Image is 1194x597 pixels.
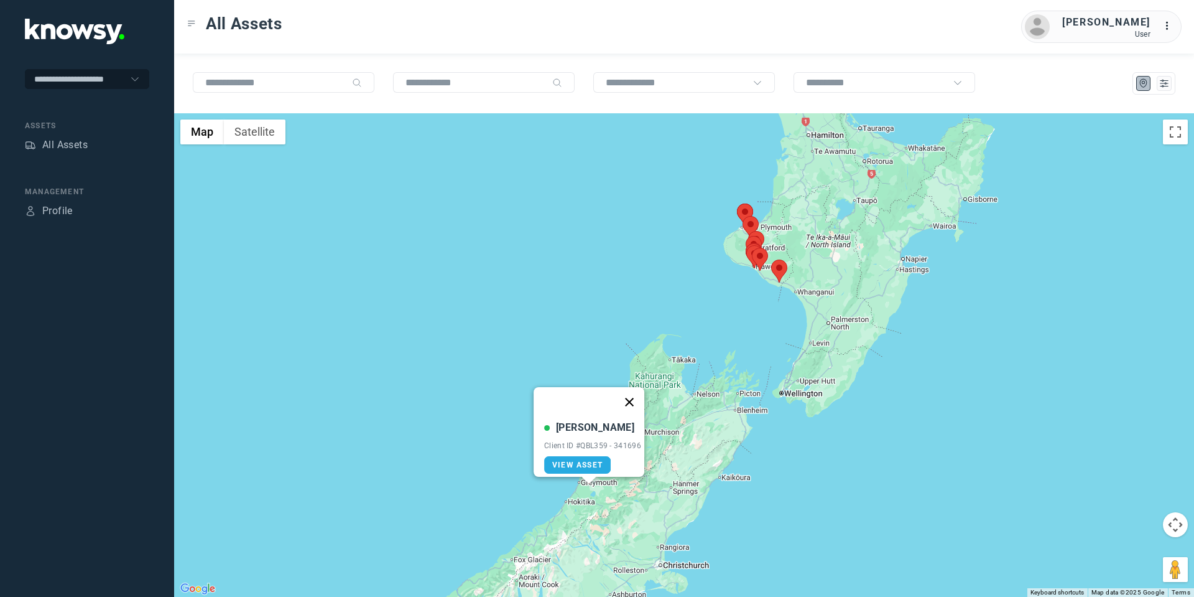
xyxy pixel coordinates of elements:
div: Profile [42,204,73,219]
div: Map [1138,78,1149,89]
div: [PERSON_NAME] [556,420,634,435]
button: Close [614,387,644,417]
div: Search [352,78,362,88]
div: Management [25,186,149,197]
a: AssetsAll Assets [25,138,88,153]
a: ProfileProfile [25,204,73,219]
a: Open this area in Google Maps (opens a new window) [177,581,218,597]
button: Map camera controls [1163,512,1188,537]
button: Show satellite imagery [224,120,285,144]
div: Assets [25,139,36,151]
tspan: ... [1164,21,1176,31]
div: : [1163,19,1178,34]
div: User [1062,30,1150,39]
a: Terms (opens in new tab) [1172,589,1190,596]
div: Toggle Menu [187,19,196,28]
div: Client ID #QBL359 - 341696 [544,441,641,450]
button: Show street map [180,120,224,144]
span: Map data ©2025 Google [1091,589,1164,596]
button: Toggle fullscreen view [1163,120,1188,144]
div: Profile [25,205,36,217]
img: Application Logo [25,19,124,44]
div: Assets [25,120,149,131]
div: List [1159,78,1170,89]
button: Keyboard shortcuts [1030,588,1084,597]
span: View Asset [552,461,603,469]
div: All Assets [42,138,88,153]
img: Google [177,581,218,597]
div: : [1163,19,1178,35]
img: avatar.png [1025,14,1050,39]
button: Drag Pegman onto the map to open Street View [1163,557,1188,582]
a: View Asset [544,456,611,474]
span: All Assets [206,12,282,35]
div: Search [552,78,562,88]
div: [PERSON_NAME] [1062,15,1150,30]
